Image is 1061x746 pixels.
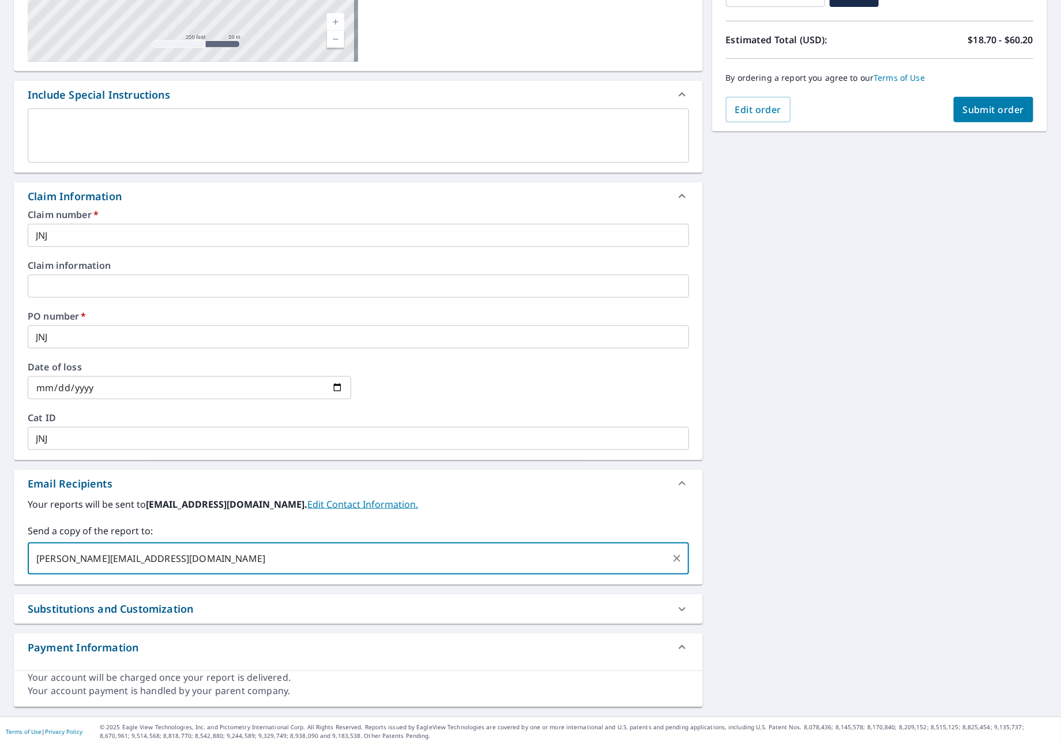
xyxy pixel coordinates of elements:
[28,362,351,372] label: Date of loss
[28,601,193,617] div: Substitutions and Customization
[28,312,689,321] label: PO number
[28,497,689,511] label: Your reports will be sent to
[28,476,112,492] div: Email Recipients
[726,73,1033,83] p: By ordering a report you agree to our
[726,97,791,122] button: Edit order
[327,31,344,48] a: Current Level 17, Zoom Out
[28,413,689,422] label: Cat ID
[6,728,82,735] p: |
[14,182,703,210] div: Claim Information
[968,33,1033,47] p: $18.70 - $60.20
[45,728,82,736] a: Privacy Policy
[28,189,122,204] div: Claim Information
[963,103,1025,116] span: Submit order
[28,210,689,219] label: Claim number
[874,72,925,83] a: Terms of Use
[28,671,689,684] div: Your account will be charged once your report is delivered.
[735,103,782,116] span: Edit order
[726,33,880,47] p: Estimated Total (USD):
[14,81,703,108] div: Include Special Instructions
[327,13,344,31] a: Current Level 17, Zoom In
[100,723,1055,740] p: © 2025 Eagle View Technologies, Inc. and Pictometry International Corp. All Rights Reserved. Repo...
[28,684,689,698] div: Your account payment is handled by your parent company.
[146,498,307,511] b: [EMAIL_ADDRESS][DOMAIN_NAME].
[307,498,418,511] a: EditContactInfo
[954,97,1034,122] button: Submit order
[28,524,689,538] label: Send a copy of the report to:
[6,728,42,736] a: Terms of Use
[14,633,703,661] div: Payment Information
[28,640,138,655] div: Payment Information
[28,261,689,270] label: Claim information
[14,470,703,497] div: Email Recipients
[28,87,170,103] div: Include Special Instructions
[669,550,685,567] button: Clear
[14,594,703,624] div: Substitutions and Customization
